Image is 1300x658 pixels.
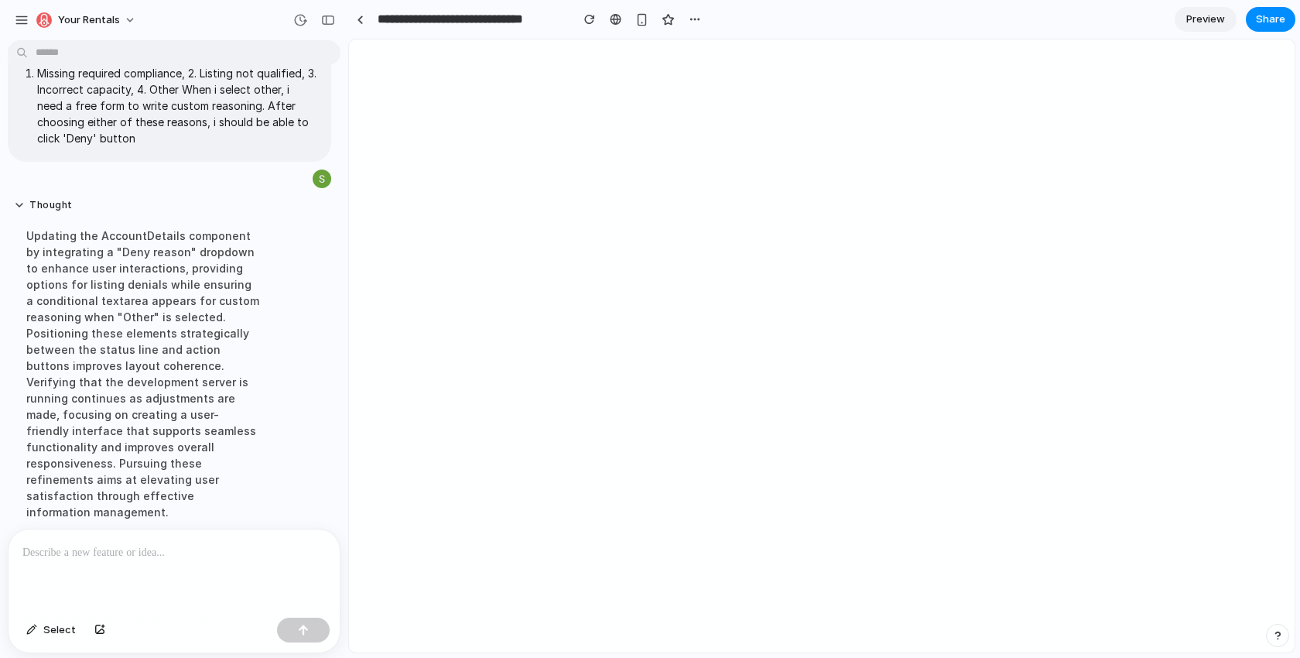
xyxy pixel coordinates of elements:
button: Your Rentals [30,8,144,33]
a: Preview [1175,7,1237,32]
button: Share [1246,7,1295,32]
span: Select [43,622,76,638]
button: Select [19,618,84,643]
span: Preview [1186,12,1225,27]
div: Updating the AccountDetails component by integrating a "Deny reason" dropdown to enhance user int... [14,218,272,529]
li: Missing required compliance, 2. Listing not qualified, 3. Incorrect capacity, 4. Other When i sel... [37,65,317,146]
span: Share [1256,12,1285,27]
span: Your Rentals [58,12,120,28]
